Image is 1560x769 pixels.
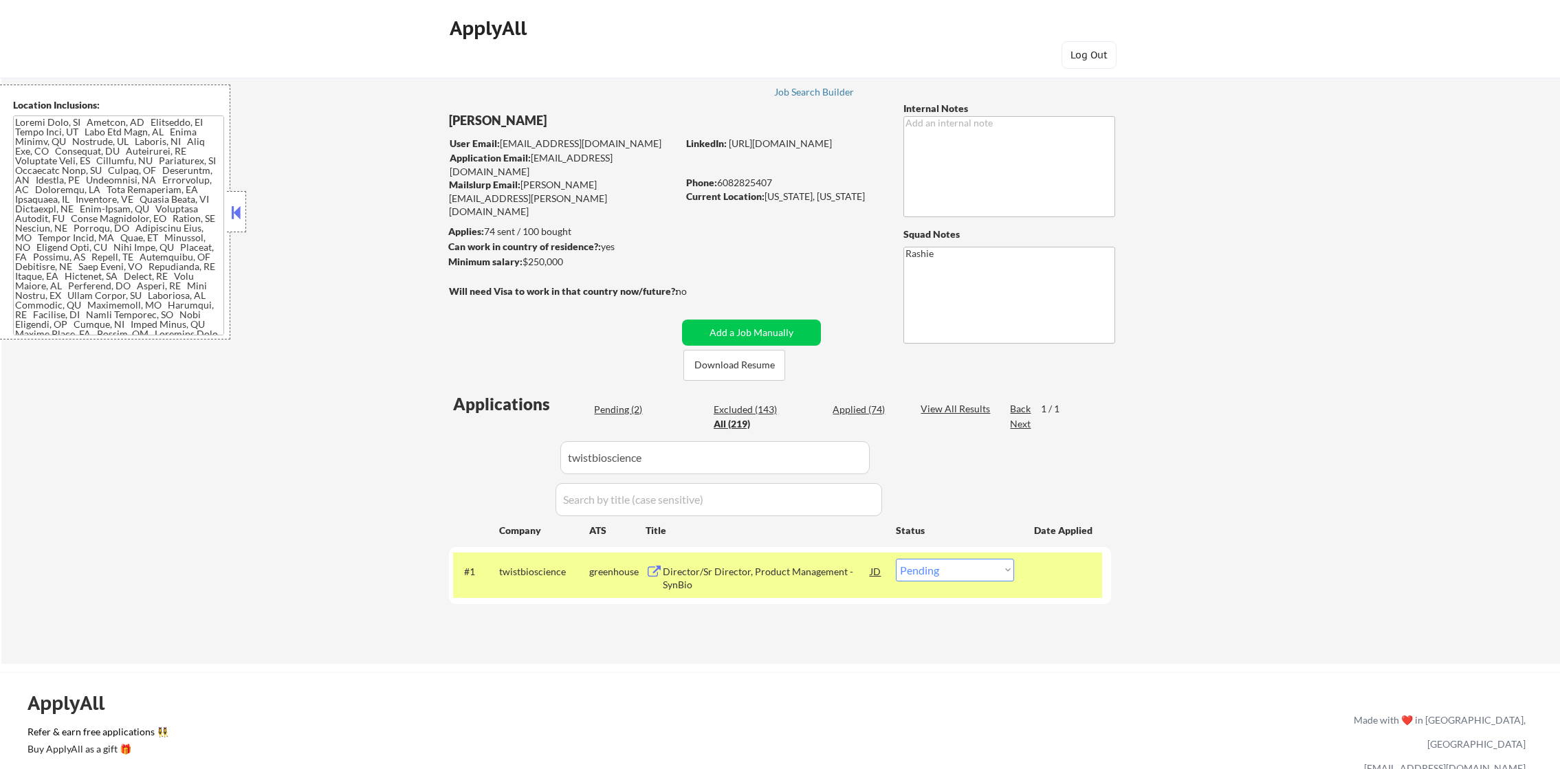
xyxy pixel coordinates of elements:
a: Job Search Builder [774,87,855,100]
strong: Will need Visa to work in that country now/future?: [449,285,678,297]
strong: Minimum salary: [448,256,523,267]
div: View All Results [921,402,994,416]
div: Job Search Builder [774,87,855,97]
strong: Application Email: [450,152,531,164]
a: Refer & earn free applications 👯‍♀️ [28,727,1066,742]
div: $250,000 [448,255,677,269]
button: Log Out [1062,41,1117,69]
div: Back [1010,402,1032,416]
div: All (219) [714,417,782,431]
div: ATS [589,524,646,537]
a: Buy ApplyAll as a gift 🎁 [28,742,165,759]
button: Download Resume [683,350,785,381]
div: Status [896,517,1014,542]
div: [EMAIL_ADDRESS][DOMAIN_NAME] [450,137,677,151]
strong: Can work in country of residence?: [448,241,601,252]
strong: Current Location: [686,190,765,202]
strong: User Email: [450,137,500,149]
div: Internal Notes [903,102,1115,115]
a: [URL][DOMAIN_NAME] [729,137,832,149]
div: no [676,285,715,298]
input: Search by title (case sensitive) [556,483,882,516]
div: Director/Sr Director, Product Management - SynBio [663,565,870,592]
div: Next [1010,417,1032,431]
div: Excluded (143) [714,403,782,416]
div: Pending (2) [594,403,663,416]
strong: Applies: [448,225,484,237]
div: ApplyAll [28,691,120,715]
div: [EMAIL_ADDRESS][DOMAIN_NAME] [450,151,677,178]
div: Applied (74) [833,403,901,416]
div: #1 [464,565,488,579]
div: Title [646,524,883,537]
div: Date Applied [1034,524,1095,537]
div: Squad Notes [903,227,1115,241]
strong: Phone: [686,177,717,188]
div: ApplyAll [450,16,531,40]
div: Location Inclusions: [13,98,225,112]
div: 1 / 1 [1041,402,1073,416]
div: [PERSON_NAME][EMAIL_ADDRESS][PERSON_NAME][DOMAIN_NAME] [449,178,677,219]
div: JD [869,559,883,583]
strong: Mailslurp Email: [449,179,520,190]
div: Buy ApplyAll as a gift 🎁 [28,744,165,754]
div: Company [499,524,589,537]
div: twistbioscience [499,565,589,579]
div: [US_STATE], [US_STATE] [686,190,881,203]
div: greenhouse [589,565,646,579]
div: Applications [453,396,589,412]
button: Add a Job Manually [682,320,821,346]
div: 6082825407 [686,176,881,190]
div: 74 sent / 100 bought [448,225,677,238]
div: Made with ❤️ in [GEOGRAPHIC_DATA], [GEOGRAPHIC_DATA] [1348,708,1526,756]
div: yes [448,240,673,254]
div: [PERSON_NAME] [449,112,732,129]
strong: LinkedIn: [686,137,727,149]
input: Search by company (case sensitive) [560,441,870,474]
